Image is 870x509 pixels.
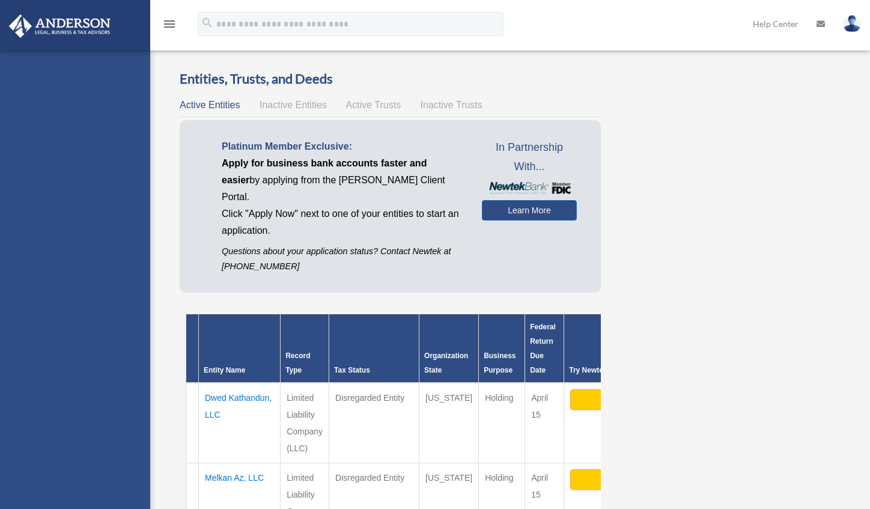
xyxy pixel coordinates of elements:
i: search [201,16,214,29]
th: Organization State [419,314,479,383]
span: Apply for business bank accounts faster and easier [222,158,427,185]
span: Active Trusts [346,100,401,110]
a: Learn More [482,200,576,221]
td: Dwed Kathandun, LLC [199,383,281,463]
td: Disregarded Entity [329,383,419,463]
span: Inactive Entities [260,100,327,110]
span: Inactive Trusts [421,100,482,110]
p: Questions about your application status? Contact Newtek at [PHONE_NUMBER] [222,244,464,274]
th: Entity Name [199,314,281,383]
td: April 15 [525,383,564,463]
i: menu [162,17,177,31]
div: Try Newtek Bank [569,363,689,377]
th: Record Type [281,314,329,383]
a: menu [162,21,177,31]
td: Holding [479,383,525,463]
p: Click "Apply Now" next to one of your entities to start an application. [222,206,464,239]
img: NewtekBankLogoSM.png [488,182,570,194]
td: Limited Liability Company (LLC) [281,383,329,463]
p: by applying from the [PERSON_NAME] Client Portal. [222,155,464,206]
span: In Partnership With... [482,138,576,176]
p: Platinum Member Exclusive: [222,138,464,155]
img: Anderson Advisors Platinum Portal [5,14,114,38]
button: Apply Now [570,389,687,410]
h3: Entities, Trusts, and Deeds [180,70,601,88]
th: Tax Status [329,314,419,383]
button: Apply Now [570,469,687,490]
th: Federal Return Due Date [525,314,564,383]
th: Business Purpose [479,314,525,383]
td: [US_STATE] [419,383,479,463]
img: User Pic [843,15,861,32]
span: Active Entities [180,100,240,110]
